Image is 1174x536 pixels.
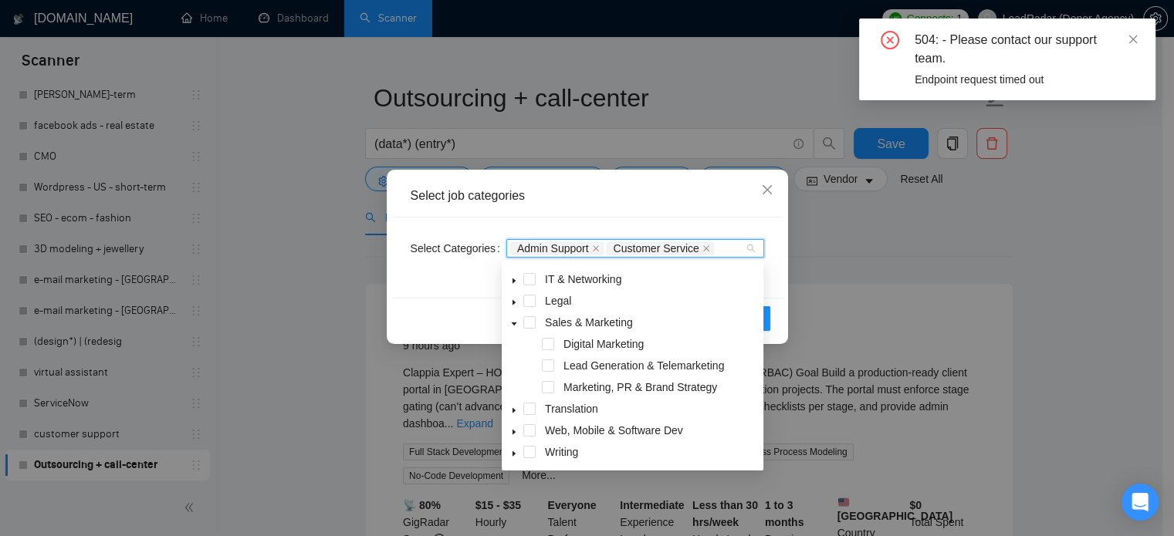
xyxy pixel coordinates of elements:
span: Lead Generation & Telemarketing [560,356,760,375]
span: Marketing, PR & Brand Strategy [560,378,760,396]
span: close-circle [881,31,899,49]
span: IT & Networking [545,273,621,285]
span: Web, Mobile & Software Dev [545,424,683,437]
label: Select Categories [411,236,506,261]
span: caret-down [510,298,518,306]
span: Lead Generation & Telemarketing [563,359,724,372]
span: caret-down [510,320,518,328]
input: Select Categories [717,242,720,255]
span: Customer Service [614,243,699,254]
span: close [1128,34,1138,45]
span: Admin Support [510,242,604,255]
div: Endpoint request timed out [915,71,1137,88]
span: close [702,244,710,252]
span: Admin Support [517,243,589,254]
span: Sales & Marketing [542,313,760,332]
span: close [592,244,600,252]
span: caret-down [510,450,518,457]
span: Writing [542,443,760,461]
div: 504: - Please contact our support team. [915,31,1137,68]
span: Legal [545,295,571,307]
div: Select job categories [411,187,764,204]
button: Close [746,170,788,211]
span: Marketing, PR & Brand Strategy [563,381,717,393]
span: Translation [542,399,760,418]
span: Translation [545,403,598,415]
span: close [761,184,773,196]
span: Legal [542,292,760,310]
div: Open Intercom Messenger [1122,484,1159,521]
span: caret-down [510,277,518,285]
span: Digital Marketing [560,335,760,353]
span: Writing [545,446,578,458]
span: Web, Mobile & Software Dev [542,421,760,440]
span: caret-down [510,406,518,414]
span: IT & Networking [542,270,760,288]
span: Sales & Marketing [545,316,633,329]
span: caret-down [510,428,518,436]
span: Digital Marketing [563,338,644,350]
span: Customer Service [607,242,714,255]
